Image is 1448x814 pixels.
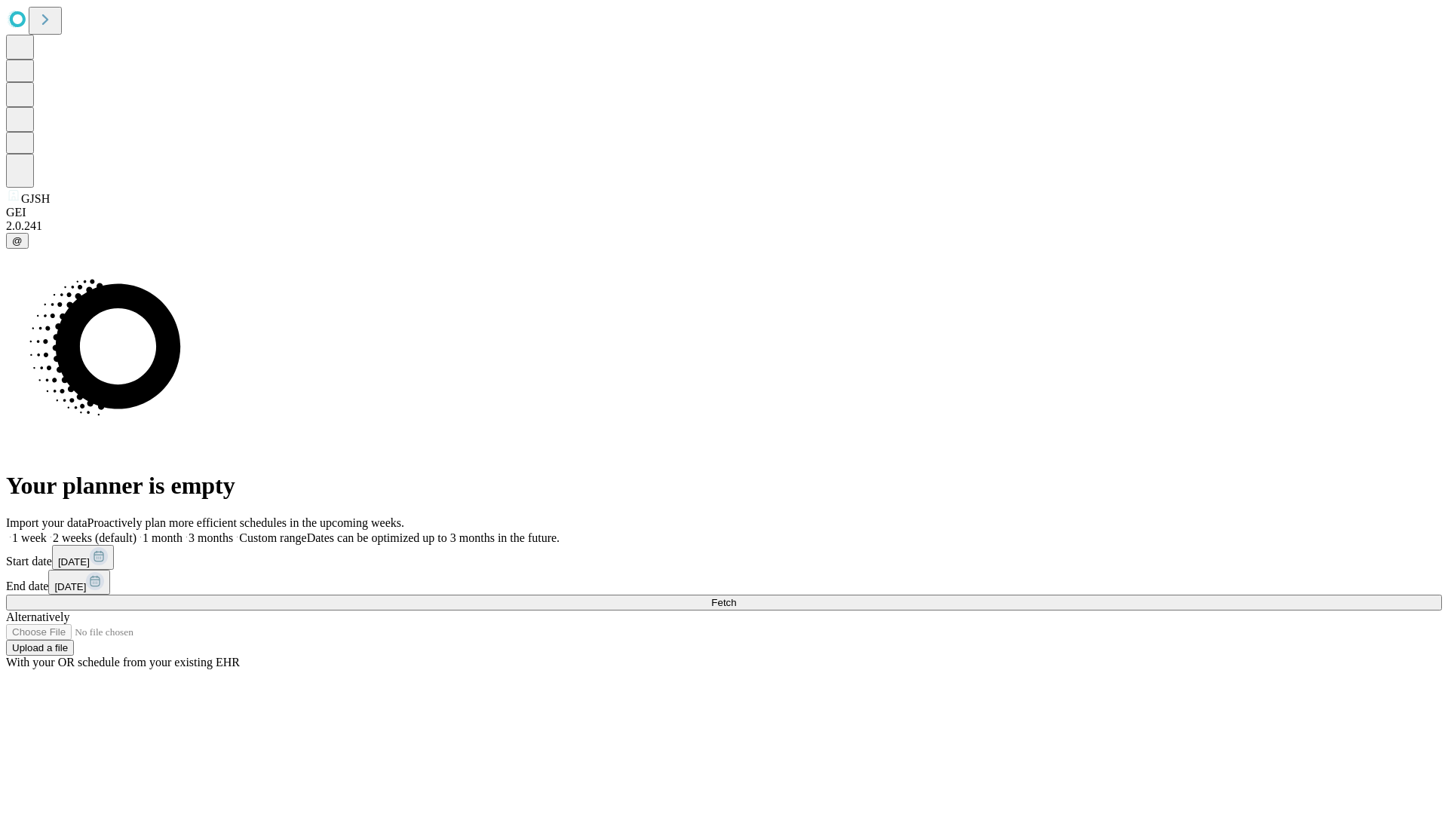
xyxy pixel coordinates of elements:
button: [DATE] [52,545,114,570]
button: Fetch [6,595,1442,610]
span: Custom range [239,531,306,544]
span: With your OR schedule from your existing EHR [6,656,240,669]
span: 3 months [189,531,233,544]
span: Import your data [6,516,87,529]
div: End date [6,570,1442,595]
button: Upload a file [6,640,74,656]
div: Start date [6,545,1442,570]
span: 1 month [143,531,183,544]
button: [DATE] [48,570,110,595]
span: Alternatively [6,610,69,623]
span: Proactively plan more efficient schedules in the upcoming weeks. [87,516,404,529]
span: [DATE] [54,581,86,592]
span: @ [12,235,23,246]
h1: Your planner is empty [6,472,1442,500]
div: 2.0.241 [6,219,1442,233]
span: GJSH [21,192,50,205]
div: GEI [6,206,1442,219]
span: Fetch [711,597,736,608]
span: [DATE] [58,556,90,568]
button: @ [6,233,29,249]
span: Dates can be optimized up to 3 months in the future. [307,531,560,544]
span: 2 weeks (default) [53,531,137,544]
span: 1 week [12,531,47,544]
